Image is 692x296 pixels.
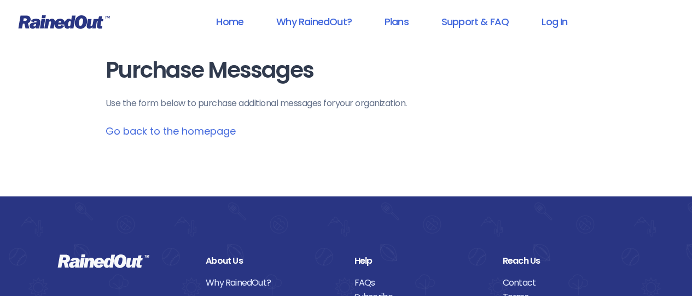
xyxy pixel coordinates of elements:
[427,9,523,34] a: Support & FAQ
[354,276,486,290] a: FAQs
[106,97,587,110] p: Use the form below to purchase additional messages for your organization .
[202,9,258,34] a: Home
[354,254,486,268] div: Help
[106,124,236,138] a: Go back to the homepage
[503,254,635,268] div: Reach Us
[370,9,423,34] a: Plans
[206,254,338,268] div: About Us
[106,58,587,83] h1: Purchase Messages
[262,9,366,34] a: Why RainedOut?
[527,9,581,34] a: Log In
[206,276,338,290] a: Why RainedOut?
[503,276,635,290] a: Contact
